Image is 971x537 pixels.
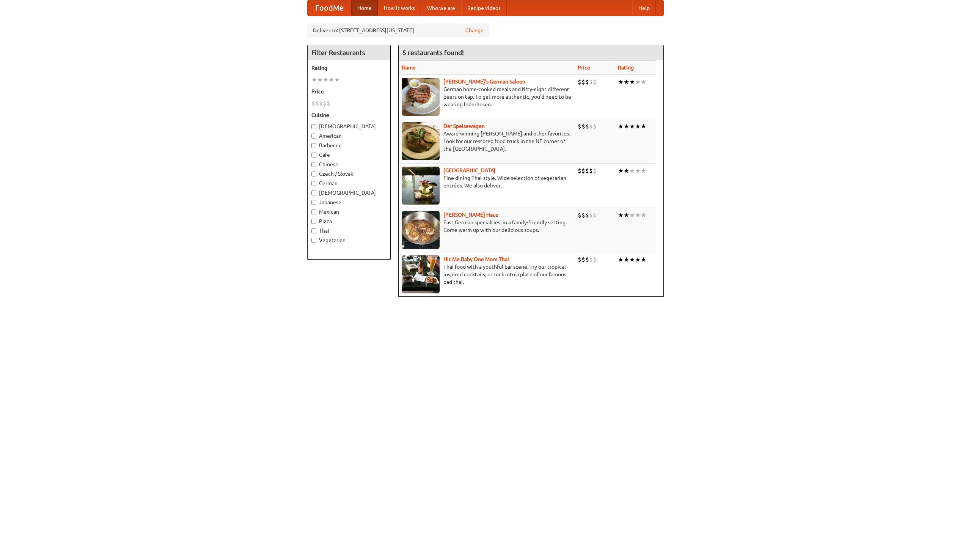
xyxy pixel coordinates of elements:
a: Price [578,65,590,71]
li: $ [593,211,597,219]
ng-pluralize: 5 restaurants found! [402,49,464,56]
input: Mexican [311,209,316,214]
label: Czech / Slovak [311,170,387,178]
img: satay.jpg [402,167,440,205]
h5: Cuisine [311,111,387,119]
input: Barbecue [311,143,316,148]
li: $ [581,167,585,175]
label: Thai [311,227,387,235]
a: How it works [378,0,421,16]
b: [GEOGRAPHIC_DATA] [443,167,495,173]
li: ★ [328,76,334,84]
a: Name [402,65,416,71]
li: $ [585,122,589,131]
li: $ [578,167,581,175]
p: German home-cooked meals and fifty-eight different beers on tap. To get more authentic, you'd nee... [402,85,572,108]
label: Japanese [311,198,387,206]
li: ★ [618,167,624,175]
label: Mexican [311,208,387,216]
input: Vegetarian [311,238,316,243]
a: Hit Me Baby One More Thai [443,256,509,262]
label: Barbecue [311,142,387,149]
li: $ [589,255,593,264]
p: Thai food with a youthful bar scene. Try our tropical inspired cocktails, or tuck into a plate of... [402,263,572,286]
img: esthers.jpg [402,78,440,116]
li: ★ [641,78,646,86]
li: ★ [311,76,317,84]
li: $ [585,255,589,264]
p: Award-winning [PERSON_NAME] and other favorites. Look for our restored food truck in the NE corne... [402,130,572,153]
li: ★ [629,122,635,131]
li: $ [589,167,593,175]
input: Chinese [311,162,316,167]
li: ★ [629,255,635,264]
h5: Price [311,88,387,95]
li: $ [323,99,327,107]
li: ★ [635,211,641,219]
li: ★ [641,211,646,219]
li: $ [311,99,315,107]
li: $ [593,122,597,131]
label: Pizza [311,217,387,225]
h4: Filter Restaurants [308,45,390,60]
a: Who we are [421,0,461,16]
input: Czech / Slovak [311,172,316,176]
a: Rating [618,65,634,71]
li: ★ [641,167,646,175]
li: ★ [635,167,641,175]
li: ★ [624,78,629,86]
li: $ [578,255,581,264]
a: [PERSON_NAME]'s German Saloon [443,79,525,85]
li: ★ [624,122,629,131]
li: ★ [618,122,624,131]
li: ★ [618,78,624,86]
li: $ [581,122,585,131]
div: Deliver to: [STREET_ADDRESS][US_STATE] [307,24,489,37]
li: ★ [317,76,323,84]
li: ★ [624,167,629,175]
label: Chinese [311,161,387,168]
li: ★ [641,255,646,264]
input: Japanese [311,200,316,205]
li: $ [589,78,593,86]
li: $ [327,99,330,107]
label: [DEMOGRAPHIC_DATA] [311,189,387,197]
li: $ [585,78,589,86]
li: ★ [629,211,635,219]
input: American [311,134,316,139]
li: $ [589,122,593,131]
li: $ [585,167,589,175]
input: Cafe [311,153,316,157]
li: $ [578,211,581,219]
input: Thai [311,228,316,233]
li: $ [319,99,323,107]
label: Vegetarian [311,236,387,244]
li: ★ [618,255,624,264]
li: ★ [624,211,629,219]
li: ★ [635,78,641,86]
input: [DEMOGRAPHIC_DATA] [311,191,316,195]
li: ★ [618,211,624,219]
li: $ [581,211,585,219]
li: $ [581,255,585,264]
h5: Rating [311,64,387,72]
a: Der Speisewagen [443,123,485,129]
a: [PERSON_NAME] Haus [443,212,498,218]
li: ★ [629,167,635,175]
li: ★ [323,76,328,84]
li: ★ [624,255,629,264]
li: $ [593,78,597,86]
li: $ [593,167,597,175]
p: East German specialties, in a family-friendly setting. Come warm up with our delicious soups. [402,219,572,234]
input: [DEMOGRAPHIC_DATA] [311,124,316,129]
a: Recipe videos [461,0,507,16]
li: $ [589,211,593,219]
img: kohlhaus.jpg [402,211,440,249]
a: Help [632,0,656,16]
li: ★ [635,255,641,264]
li: $ [581,78,585,86]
